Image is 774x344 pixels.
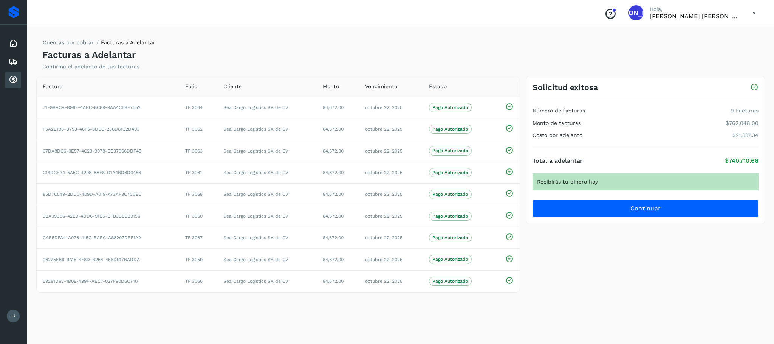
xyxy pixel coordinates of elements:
[650,6,740,12] p: Hola,
[37,118,179,140] td: F5A2E198-B793-46F5-8DCC-236D81C2D493
[432,213,468,219] p: Pago Autorizado
[217,97,317,118] td: Sea Cargo Logistics SA de CV
[43,39,94,45] a: Cuentas por cobrar
[365,191,402,197] span: octubre 22, 2025
[365,126,402,132] span: octubre 22, 2025
[217,184,317,205] td: Sea Cargo Logistics SA de CV
[432,170,468,175] p: Pago Autorizado
[37,205,179,227] td: 3BA09C86-42E9-4DD6-91E5-EFB3CB9B9156
[650,12,740,20] p: Jesus Alberto Altamirano Alvarez
[42,64,139,70] p: Confirma el adelanto de tus facturas
[725,157,759,164] p: $740,710.66
[365,148,402,154] span: octubre 22, 2025
[179,249,217,270] td: TF 3059
[432,257,468,262] p: Pago Autorizado
[37,97,179,118] td: 71F9BACA-B96F-4AEC-8C89-9AA4C6BF7552
[217,249,317,270] td: Sea Cargo Logistics SA de CV
[217,270,317,292] td: Sea Cargo Logistics SA de CV
[365,257,402,262] span: octubre 22, 2025
[43,82,63,90] span: Factura
[5,53,21,70] div: Embarques
[533,82,598,92] h3: Solicitud exitosa
[432,235,468,240] p: Pago Autorizado
[365,105,402,110] span: octubre 22, 2025
[217,205,317,227] td: Sea Cargo Logistics SA de CV
[101,39,155,45] span: Facturas a Adelantar
[42,39,155,50] nav: breadcrumb
[323,279,344,284] span: 84,672.00
[323,148,344,154] span: 84,672.00
[42,50,136,61] h4: Facturas a Adelantar
[323,126,344,132] span: 84,672.00
[732,132,759,139] p: $21,337.34
[37,140,179,162] td: 67DA8DC6-0E57-4C29-9078-EE37966DDF45
[533,107,585,114] h4: Número de facturas
[432,126,468,132] p: Pago Autorizado
[432,279,468,284] p: Pago Autorizado
[630,204,661,213] span: Continuar
[37,162,179,183] td: C14DCE34-5A5C-4298-8AF8-D1A4BD6D0486
[432,105,468,110] p: Pago Autorizado
[179,270,217,292] td: TF 3066
[323,235,344,240] span: 84,672.00
[323,213,344,219] span: 84,672.00
[37,184,179,205] td: 85D7C549-2DD0-409D-A019-A73AF3C7C0EC
[533,173,759,190] div: Recibirás tu dinero hoy
[185,82,197,90] span: Folio
[365,235,402,240] span: octubre 22, 2025
[37,270,179,292] td: 59281D62-1B0E-499F-AEC7-027F90D6C740
[223,82,242,90] span: Cliente
[533,120,581,126] h4: Monto de facturas
[429,82,447,90] span: Estado
[217,227,317,249] td: Sea Cargo Logistics SA de CV
[726,120,759,126] p: $762,048.00
[179,97,217,118] td: TF 3064
[179,184,217,205] td: TF 3068
[217,162,317,183] td: Sea Cargo Logistics SA de CV
[432,191,468,197] p: Pago Autorizado
[179,162,217,183] td: TF 3061
[533,199,759,218] button: Continuar
[365,279,402,284] span: octubre 22, 2025
[179,227,217,249] td: TF 3067
[533,157,583,164] h4: Total a adelantar
[323,191,344,197] span: 84,672.00
[37,249,179,270] td: 06225E66-9A15-4F8D-B254-456D917BADDA
[365,82,397,90] span: Vencimiento
[323,257,344,262] span: 84,672.00
[323,105,344,110] span: 84,672.00
[179,118,217,140] td: TF 3062
[5,35,21,52] div: Inicio
[731,107,759,114] p: 9 Facturas
[5,72,21,88] div: Cuentas por cobrar
[432,148,468,153] p: Pago Autorizado
[533,132,582,139] h4: Costo por adelanto
[179,140,217,162] td: TF 3063
[37,227,179,249] td: CAB5DFA4-A076-415C-BAEC-A88207DEF1A2
[217,140,317,162] td: Sea Cargo Logistics SA de CV
[217,118,317,140] td: Sea Cargo Logistics SA de CV
[365,213,402,219] span: octubre 22, 2025
[323,82,339,90] span: Monto
[323,170,344,175] span: 84,672.00
[365,170,402,175] span: octubre 22, 2025
[179,205,217,227] td: TF 3060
